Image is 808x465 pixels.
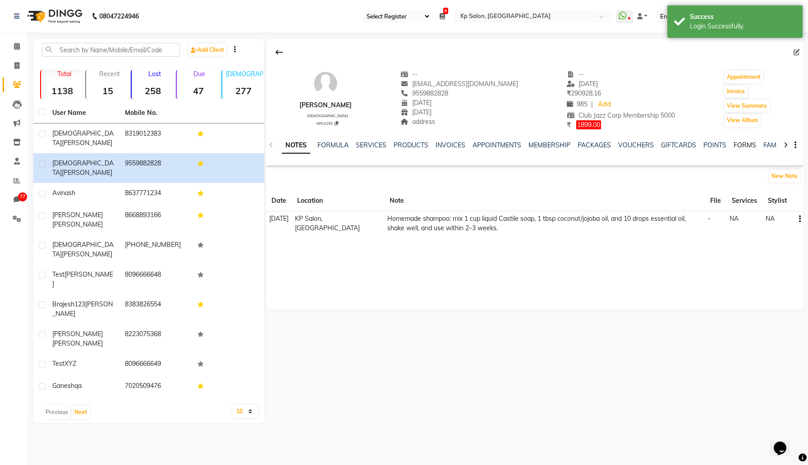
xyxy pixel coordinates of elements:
[567,89,571,97] span: ₹
[567,100,588,108] span: 985
[23,4,85,29] img: logo
[282,137,310,154] a: NOTES
[42,43,180,57] input: Search by Name/Mobile/Email/Code
[52,300,85,308] span: brajesh123
[292,211,384,236] td: KP Salon, [GEOGRAPHIC_DATA]
[384,191,705,211] th: Note
[52,330,103,338] span: [PERSON_NAME]
[576,120,601,129] span: 1899.00
[763,141,785,149] a: FAMILY
[18,192,27,201] span: 77
[401,80,519,88] span: [EMAIL_ADDRESS][DOMAIN_NAME]
[307,114,348,118] span: [DEMOGRAPHIC_DATA]
[401,70,418,78] span: --
[384,211,705,236] td: Homemade shampoo: mix 1 cup liquid Castile soap, 1 tbsp coconut/jojoba oil, and 10 drops essentia...
[703,141,726,149] a: POINTS
[578,141,611,149] a: PACKAGES
[119,354,192,376] td: 8096666649
[597,98,612,111] a: Add
[222,85,265,96] strong: 277
[119,103,192,123] th: Mobile No.
[3,192,24,207] a: 77
[52,241,114,258] span: [DEMOGRAPHIC_DATA]
[401,89,449,97] span: 9559882828
[72,406,89,419] button: Next
[401,118,436,126] span: address
[725,71,763,83] button: Appointment
[119,376,192,398] td: 7020509476
[690,22,796,31] div: Login Successfully.
[591,100,593,109] span: |
[52,360,64,368] span: test
[401,99,432,107] span: [DATE]
[135,70,174,78] p: Lost
[226,70,265,78] p: [DEMOGRAPHIC_DATA]
[473,141,521,149] a: APPOINTMENTS
[528,141,570,149] a: MEMBERSHIP
[177,85,219,96] strong: 47
[725,100,769,112] button: View Summary
[99,4,139,29] b: 08047224946
[119,183,192,205] td: 8637771234
[734,141,756,149] a: FORMS
[52,189,75,197] span: Avinash
[62,250,112,258] span: [PERSON_NAME]
[90,70,129,78] p: Recent
[401,108,432,116] span: [DATE]
[730,214,739,223] span: NA
[119,123,192,153] td: 8319012383
[41,85,83,96] strong: 1138
[266,191,292,211] th: Date
[52,270,113,288] span: [PERSON_NAME]
[317,141,349,149] a: FORMULA
[119,264,192,294] td: 8096666648
[705,191,726,211] th: File
[52,270,64,278] span: test
[303,120,352,126] div: KPU1155
[443,8,448,14] span: 8
[567,70,584,78] span: --
[269,214,289,223] span: [DATE]
[440,12,445,20] a: 8
[436,141,465,149] a: INVOICES
[64,360,76,368] span: XYZ
[661,141,696,149] a: GIFTCARDS
[132,85,174,96] strong: 258
[179,70,219,78] p: Due
[86,85,129,96] strong: 15
[725,85,747,98] button: Invoice
[567,121,571,129] span: ₹
[119,153,192,183] td: 9559882828
[726,191,762,211] th: Services
[762,191,792,211] th: Stylist
[567,80,598,88] span: [DATE]
[188,44,226,56] a: Add Client
[356,141,386,149] a: SERVICES
[690,12,796,22] div: Success
[47,103,119,123] th: User Name
[708,214,711,223] span: -
[270,44,289,61] div: Back to Client
[769,170,800,182] button: New Note
[62,169,112,177] span: [PERSON_NAME]
[770,429,799,456] iframe: chat widget
[119,235,192,264] td: [PHONE_NUMBER]
[567,89,601,97] span: 290928.16
[567,111,675,119] span: Club Jazz Corp Membership 5000
[766,214,775,223] span: NA
[292,191,384,211] th: Location
[52,382,74,390] span: ganesh
[45,70,83,78] p: Total
[52,339,103,347] span: [PERSON_NAME]
[52,220,103,228] span: [PERSON_NAME]
[394,141,428,149] a: PRODUCTS
[62,139,112,147] span: [PERSON_NAME]
[52,159,114,177] span: [DEMOGRAPHIC_DATA]
[119,205,192,235] td: 8668893166
[74,382,82,390] span: qa
[119,294,192,324] td: 8383826554
[52,129,114,147] span: [DEMOGRAPHIC_DATA]
[119,324,192,354] td: 8223075368
[618,141,654,149] a: VOUCHERS
[312,70,339,97] img: avatar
